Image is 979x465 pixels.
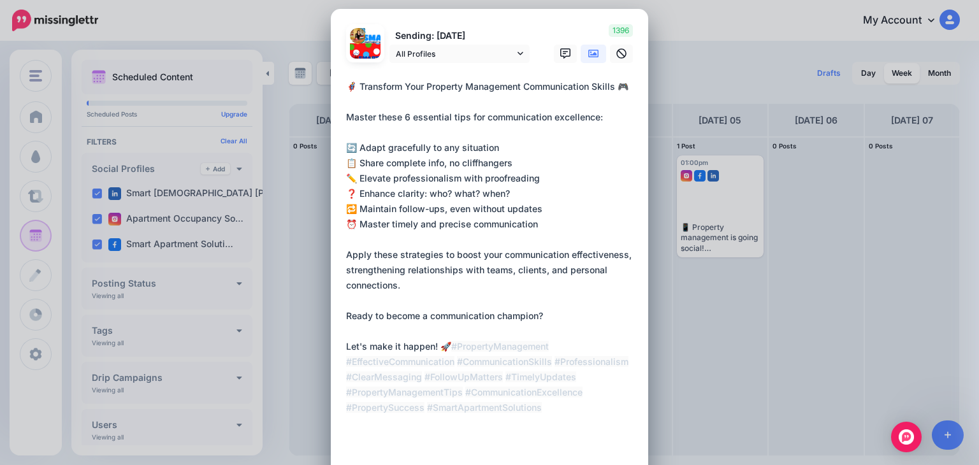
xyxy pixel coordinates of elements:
[891,422,922,452] div: Open Intercom Messenger
[350,28,365,43] img: 1719695279752-74946.png
[396,47,514,61] span: All Profiles
[350,43,381,74] img: 162108471_929565637859961_2209139901119392515_n-bsa130695.jpg
[609,24,633,37] span: 1396
[346,79,639,415] div: 🦸‍♂️ Transform Your Property Management Communication Skills 🎮 Master these 6 essential tips for ...
[365,28,381,43] img: 273388243_356788743117728_5079064472810488750_n-bsa130694.png
[389,45,530,63] a: All Profiles
[389,29,530,43] p: Sending: [DATE]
